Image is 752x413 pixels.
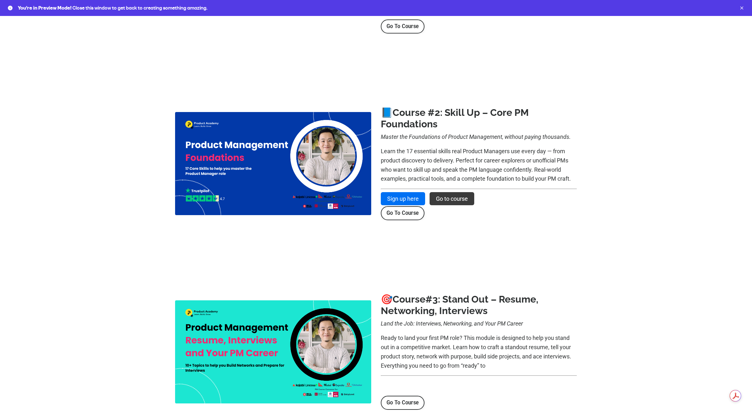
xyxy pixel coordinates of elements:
[430,192,474,205] a: Go to course
[175,112,371,215] img: 62b2441-a0a2-b5e6-bea-601a6a2a63b_12.png
[381,107,435,118] b: 📘
[381,206,424,220] a: Go To Course
[381,192,425,205] a: Sign up here
[381,133,571,140] i: Master the Foundations of Product Management, without paying thousands.
[381,107,529,130] a: 2: Skill Up – Core PM Foundations
[381,320,523,327] i: Land the Job: Interviews, Networking, and Your PM Career
[393,294,425,305] a: Course
[381,396,424,410] a: Go To Course
[175,300,371,403] img: 18e8c6-d7d2-e488-c0a3-5dba115d520_13.png
[381,294,538,316] a: #3: Stand Out – Resume, Networking, Interviews
[381,334,577,370] p: Ready to land your first PM role? This module is designed to help you stand out in a competitive ...
[381,19,424,34] a: Go To Course
[381,294,425,305] b: 🎯
[393,107,435,118] a: Course #
[72,5,207,11] span: Close this window to get back to creating something amazing.
[381,147,577,184] p: Learn the 17 essential skills real Product Managers use every day — from product discovery to del...
[8,5,13,11] pds-icon: info circle filled
[739,5,744,11] button: remove
[18,5,71,11] span: You're in Preview Mode!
